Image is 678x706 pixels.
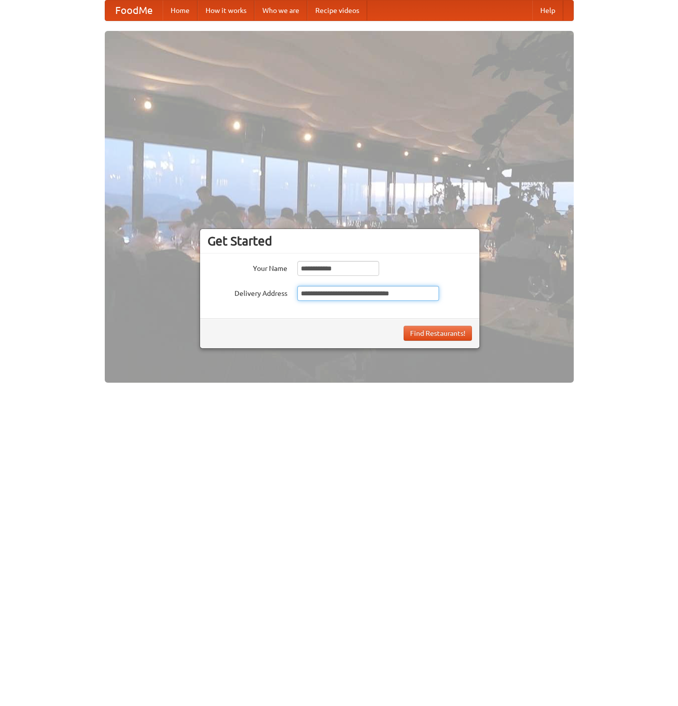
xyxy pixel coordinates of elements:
a: FoodMe [105,0,163,20]
label: Your Name [208,261,287,273]
a: Home [163,0,198,20]
label: Delivery Address [208,286,287,298]
a: How it works [198,0,254,20]
h3: Get Started [208,234,472,248]
a: Help [532,0,563,20]
a: Recipe videos [307,0,367,20]
button: Find Restaurants! [404,326,472,341]
a: Who we are [254,0,307,20]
